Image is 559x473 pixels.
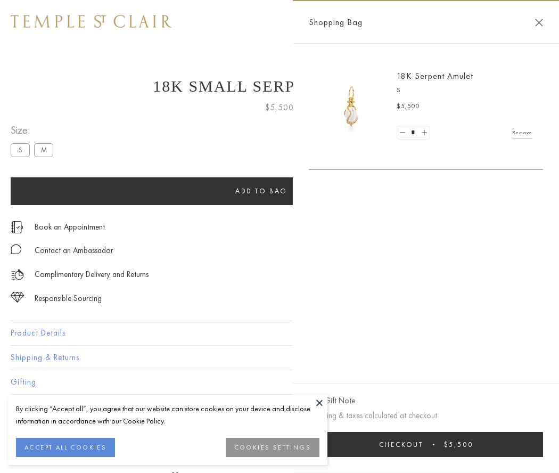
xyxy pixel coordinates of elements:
h1: 18K Small Serpent Amulet [11,77,548,95]
span: Shopping Bag [309,15,363,29]
span: Size: [11,121,57,139]
p: S [397,85,532,96]
span: Checkout [379,440,423,449]
button: ACCEPT ALL COOKIES [16,438,115,457]
button: Add to bag [11,177,512,205]
button: COOKIES SETTINGS [226,438,319,457]
button: Checkout $5,500 [309,432,543,457]
button: Add Gift Note [309,394,355,407]
img: Temple St. Clair [11,15,171,28]
img: icon_appointment.svg [11,221,23,233]
button: Product Details [11,321,548,345]
div: Responsible Sourcing [35,292,102,305]
img: P51836-E11SERPPV [319,75,383,138]
button: Close Shopping Bag [535,19,543,27]
img: MessageIcon-01_2.svg [11,244,21,255]
span: Add to bag [235,186,287,195]
p: Complimentary Delivery and Returns [35,268,149,281]
span: $5,500 [444,440,473,449]
p: Shipping & taxes calculated at checkout [309,409,543,422]
button: Gifting [11,370,548,394]
label: S [11,143,30,157]
span: $5,500 [397,101,420,112]
img: icon_delivery.svg [11,268,24,281]
a: Set quantity to 0 [397,126,408,140]
img: icon_sourcing.svg [11,292,24,303]
a: Remove [512,127,532,138]
button: Shipping & Returns [11,346,548,370]
div: Contact an Ambassador [35,244,113,257]
a: 18K Serpent Amulet [397,70,473,81]
a: Set quantity to 2 [418,126,429,140]
span: $5,500 [265,101,294,115]
label: M [34,143,53,157]
a: Book an Appointment [35,221,105,233]
div: By clicking “Accept all”, you agree that our website can store cookies on your device and disclos... [16,403,319,427]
